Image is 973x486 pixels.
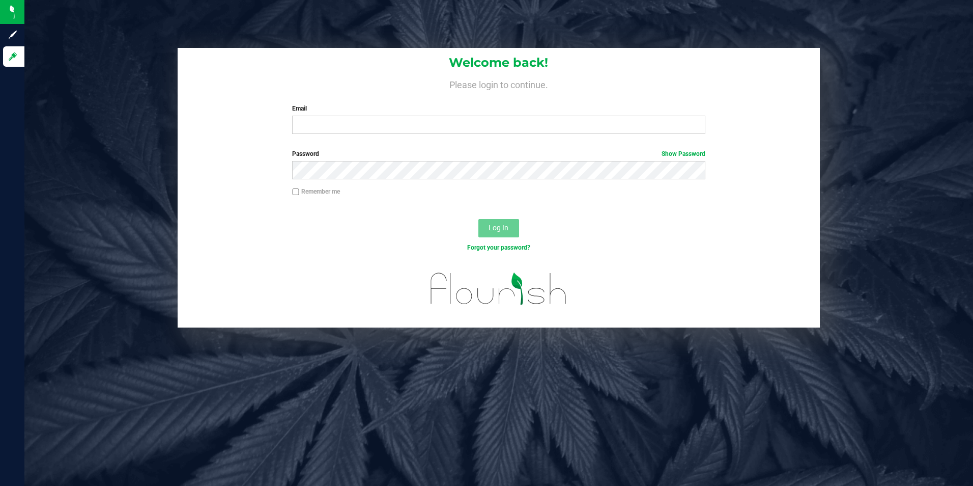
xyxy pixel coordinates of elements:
[292,150,319,157] span: Password
[292,104,705,113] label: Email
[8,30,18,40] inline-svg: Sign up
[467,244,530,251] a: Forgot your password?
[489,224,508,232] span: Log In
[662,150,705,157] a: Show Password
[178,56,820,69] h1: Welcome back!
[8,51,18,62] inline-svg: Log in
[292,187,340,196] label: Remember me
[478,219,519,237] button: Log In
[418,263,579,315] img: flourish_logo.svg
[292,188,299,196] input: Remember me
[178,77,820,90] h4: Please login to continue.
